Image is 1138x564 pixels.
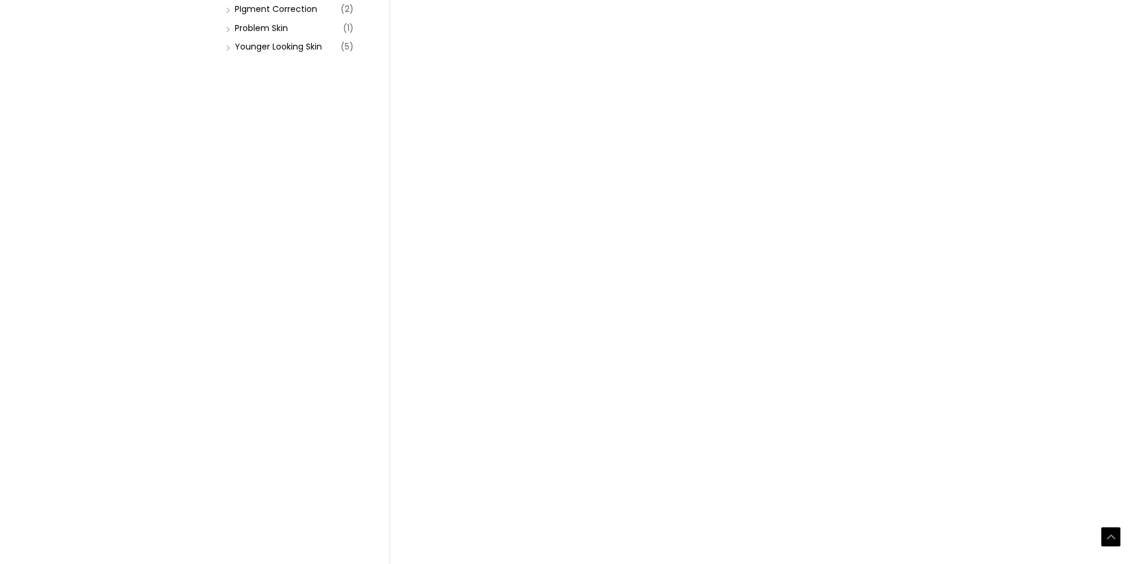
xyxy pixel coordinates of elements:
[343,20,354,36] span: (1)
[235,41,322,53] a: Younger Looking Skin
[235,3,317,15] a: PIgment Correction
[341,38,354,55] span: (5)
[235,22,288,34] a: Problem Skin
[341,1,354,17] span: (2)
